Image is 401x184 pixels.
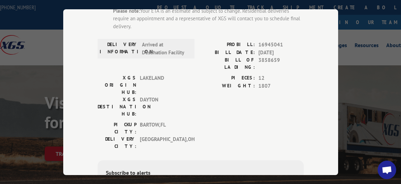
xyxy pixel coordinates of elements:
[201,74,255,82] label: PIECES:
[140,74,186,96] span: LAKELAND
[98,136,136,150] label: DELIVERY CITY:
[113,7,140,14] strong: Please note:
[142,41,188,56] span: Arrived at Destination Facility
[258,74,304,82] span: 12
[113,7,304,30] div: Your ETA is an estimate and subject to change. Residential deliveries require an appointment and ...
[201,41,255,49] label: PROBILL:
[100,41,138,56] label: DELIVERY INFORMATION:
[140,121,186,136] span: BARTOW , FL
[201,82,255,90] label: WEIGHT:
[140,96,186,118] span: DAYTON
[258,56,304,71] span: 3858659
[98,74,136,96] label: XGS ORIGIN HUB:
[106,169,296,178] div: Subscribe to alerts
[140,136,186,150] span: [GEOGRAPHIC_DATA] , OH
[258,82,304,90] span: 1807
[258,48,304,56] span: [DATE]
[201,56,255,71] label: BILL OF LADING:
[98,96,136,118] label: XGS DESTINATION HUB:
[378,161,396,179] div: Open chat
[201,48,255,56] label: BILL DATE:
[98,121,136,136] label: PICKUP CITY:
[258,41,304,49] span: 16945041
